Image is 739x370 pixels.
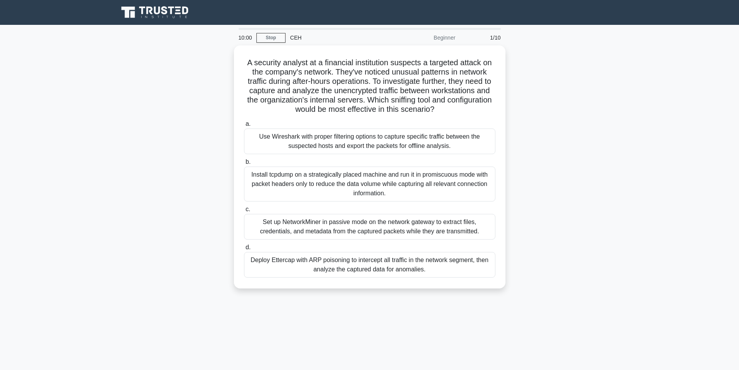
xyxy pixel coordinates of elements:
div: Deploy Ettercap with ARP poisoning to intercept all traffic in the network segment, then analyze ... [244,252,495,278]
div: Set up NetworkMiner in passive mode on the network gateway to extract files, credentials, and met... [244,214,495,240]
h5: A security analyst at a financial institution suspects a targeted attack on the company's network... [243,58,496,115]
a: Stop [256,33,286,43]
span: a. [246,120,251,127]
span: c. [246,206,250,212]
div: Beginner [392,30,460,45]
div: 1/10 [460,30,505,45]
div: 10:00 [234,30,256,45]
div: Install tcpdump on a strategically placed machine and run it in promiscuous mode with packet head... [244,167,495,202]
span: d. [246,244,251,250]
span: b. [246,158,251,165]
div: CEH [286,30,392,45]
div: Use Wireshark with proper filtering options to capture specific traffic between the suspected hos... [244,129,495,154]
